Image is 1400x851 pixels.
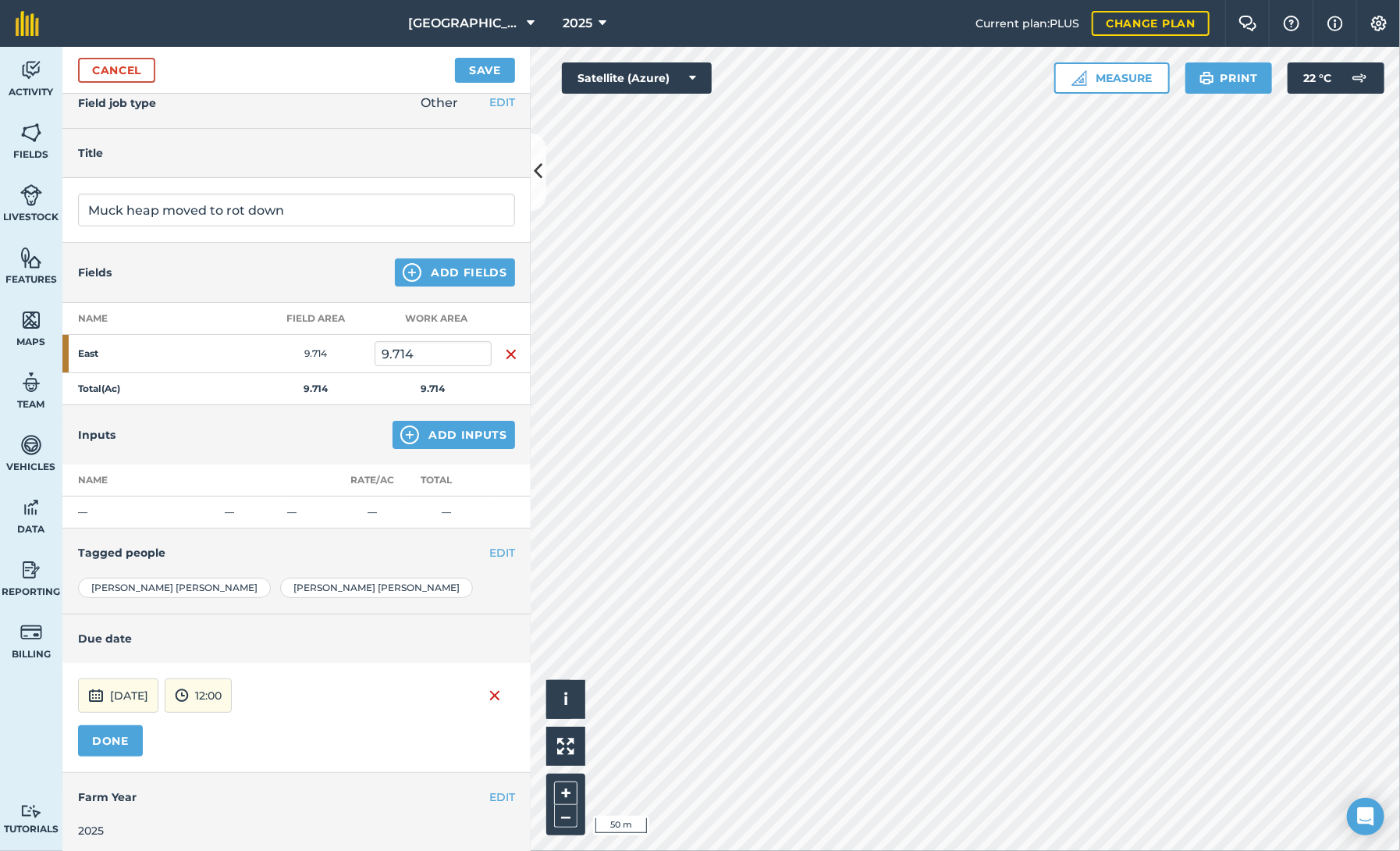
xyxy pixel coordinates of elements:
[280,578,473,598] div: [PERSON_NAME] [PERSON_NAME]
[78,347,200,360] strong: East
[1344,62,1375,94] img: svg+xml;base64,PD94bWwgdmVyc2lvbj0iMS4wIiBlbmNvZGluZz0idXRmLTgiPz4KPCEtLSBHZW5lcmF0b3I6IEFkb2JlIE...
[400,425,419,444] img: svg+xml;base64,PHN2ZyB4bWxucz0iaHR0cDovL3d3dy53My5vcmcvMjAwMC9zdmciIHdpZHRoPSIxNCIgaGVpZ2h0PSIyNC...
[304,383,329,394] strong: 9.714
[1282,16,1301,31] img: A question mark icon
[402,497,492,529] td: —
[1347,798,1384,835] div: Open Intercom Messenger
[1199,69,1214,87] img: svg+xml;base64,PHN2ZyB4bWxucz0iaHR0cDovL3d3dy53My5vcmcvMjAwMC9zdmciIHdpZHRoPSIxOSIgaGVpZ2h0PSIyNC...
[258,335,375,373] td: 9.714
[562,62,712,94] button: Satellite (Azure)
[343,497,402,529] td: —
[395,258,515,287] button: Add Fields
[78,94,156,112] h4: Field job type
[489,686,501,705] img: svg+xml;base64,PHN2ZyB4bWxucz0iaHR0cDovL3d3dy53My5vcmcvMjAwMC9zdmciIHdpZHRoPSIxNiIgaGVpZ2h0PSIyNC...
[20,308,42,332] img: svg+xml;base64,PHN2ZyB4bWxucz0iaHR0cDovL3d3dy53My5vcmcvMjAwMC9zdmciIHdpZHRoPSI1NiIgaGVpZ2h0PSI2MC...
[20,183,42,207] img: svg+xml;base64,PD94bWwgdmVyc2lvbj0iMS4wIiBlbmNvZGluZz0idXRmLTgiPz4KPCEtLSBHZW5lcmF0b3I6IEFkb2JlIE...
[1370,16,1388,31] img: A cog icon
[16,11,39,36] img: fieldmargin Logo
[20,621,42,644] img: svg+xml;base64,PD94bWwgdmVyc2lvbj0iMS4wIiBlbmNvZGluZz0idXRmLTgiPz4KPCEtLSBHZW5lcmF0b3I6IEFkb2JlIE...
[20,433,42,457] img: svg+xml;base64,PD94bWwgdmVyc2lvbj0iMS4wIiBlbmNvZGluZz0idXRmLTgiPz4KPCEtLSBHZW5lcmF0b3I6IEFkb2JlIE...
[78,822,515,839] div: 2025
[505,345,517,364] img: svg+xml;base64,PHN2ZyB4bWxucz0iaHR0cDovL3d3dy53My5vcmcvMjAwMC9zdmciIHdpZHRoPSIxNiIgaGVpZ2h0PSIyNC...
[20,804,42,819] img: svg+xml;base64,PD94bWwgdmVyc2lvbj0iMS4wIiBlbmNvZGluZz0idXRmLTgiPz4KPCEtLSBHZW5lcmF0b3I6IEFkb2JlIE...
[78,58,155,83] a: Cancel
[258,303,375,335] th: Field Area
[20,558,42,582] img: svg+xml;base64,PD94bWwgdmVyc2lvbj0iMS4wIiBlbmNvZGluZz0idXRmLTgiPz4KPCEtLSBHZW5lcmF0b3I6IEFkb2JlIE...
[78,578,271,598] div: [PERSON_NAME] [PERSON_NAME]
[1092,11,1210,36] a: Change plan
[563,14,592,33] span: 2025
[408,14,521,33] span: [GEOGRAPHIC_DATA]
[78,264,112,281] h4: Fields
[62,303,258,335] th: Name
[62,497,219,529] td: —
[557,738,574,755] img: Four arrows, one pointing top left, one top right, one bottom right and the last bottom left
[1238,16,1257,31] img: Two speech bubbles overlapping with the left bubble in the forefront
[1288,62,1384,94] button: 22 °C
[546,680,585,719] button: i
[78,426,115,443] h4: Inputs
[554,805,577,828] button: –
[1327,14,1343,33] img: svg+xml;base64,PHN2ZyB4bWxucz0iaHR0cDovL3d3dy53My5vcmcvMjAwMC9zdmciIHdpZHRoPSIxNyIgaGVpZ2h0PSIxNy...
[1303,62,1331,94] span: 22 ° C
[78,789,515,806] h4: Farm Year
[88,686,104,705] img: svg+xml;base64,PD94bWwgdmVyc2lvbj0iMS4wIiBlbmNvZGluZz0idXRmLTgiPz4KPCEtLSBHZW5lcmF0b3I6IEFkb2JlIE...
[78,144,515,162] h4: Title
[563,689,568,709] span: i
[78,194,515,226] input: What needs doing?
[78,383,120,394] strong: Total ( Ac )
[20,496,42,519] img: svg+xml;base64,PD94bWwgdmVyc2lvbj0iMS4wIiBlbmNvZGluZz0idXRmLTgiPz4KPCEtLSBHZW5lcmF0b3I6IEFkb2JlIE...
[402,465,492,497] th: Total
[1185,62,1273,94] button: Print
[1054,62,1170,94] button: Measure
[489,544,515,561] button: EDIT
[20,246,42,269] img: svg+xml;base64,PHN2ZyB4bWxucz0iaHR0cDovL3d3dy53My5vcmcvMjAwMC9zdmciIHdpZHRoPSI1NiIgaGVpZ2h0PSI2MC...
[20,121,42,144] img: svg+xml;base64,PHN2ZyB4bWxucz0iaHR0cDovL3d3dy53My5vcmcvMjAwMC9zdmciIHdpZHRoPSI1NiIgaGVpZ2h0PSI2MC...
[421,383,446,394] strong: 9.714
[375,303,492,335] th: Work area
[20,371,42,394] img: svg+xml;base64,PD94bWwgdmVyc2lvbj0iMS4wIiBlbmNvZGluZz0idXRmLTgiPz4KPCEtLSBHZW5lcmF0b3I6IEFkb2JlIE...
[78,678,158,713] button: [DATE]
[175,686,189,705] img: svg+xml;base64,PD94bWwgdmVyc2lvbj0iMS4wIiBlbmNvZGluZz0idXRmLTgiPz4KPCEtLSBHZW5lcmF0b3I6IEFkb2JlIE...
[78,725,143,757] button: DONE
[975,15,1079,32] span: Current plan : PLUS
[78,630,515,647] h4: Due date
[62,465,219,497] th: Name
[489,94,515,111] button: EDIT
[165,678,232,713] button: 12:00
[403,263,421,282] img: svg+xml;base64,PHN2ZyB4bWxucz0iaHR0cDovL3d3dy53My5vcmcvMjAwMC9zdmciIHdpZHRoPSIxNCIgaGVpZ2h0PSIyNC...
[554,782,577,805] button: +
[489,789,515,806] button: EDIT
[219,497,281,529] td: —
[20,59,42,82] img: svg+xml;base64,PD94bWwgdmVyc2lvbj0iMS4wIiBlbmNvZGluZz0idXRmLTgiPz4KPCEtLSBHZW5lcmF0b3I6IEFkb2JlIE...
[421,95,458,110] span: Other
[343,465,402,497] th: Rate/ Ac
[393,421,515,449] button: Add Inputs
[78,544,515,561] h4: Tagged people
[455,58,515,83] button: Save
[1071,70,1087,86] img: Ruler icon
[281,497,343,529] td: —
